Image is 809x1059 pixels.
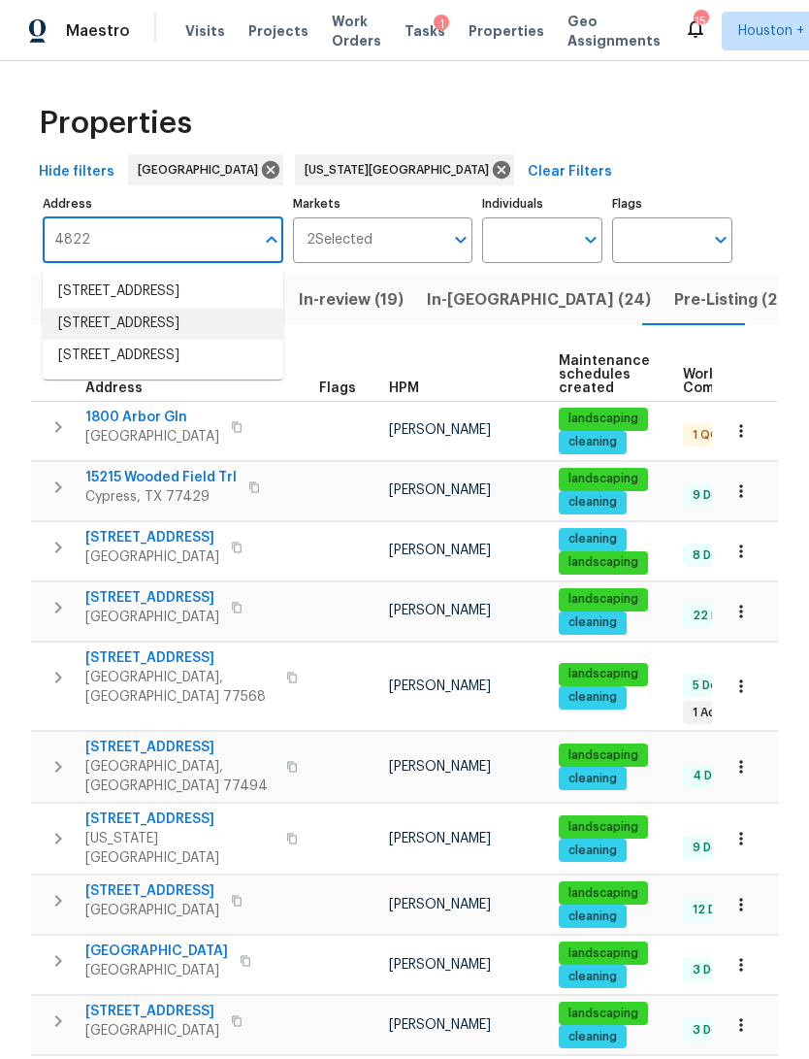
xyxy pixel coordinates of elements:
span: [GEOGRAPHIC_DATA] [85,942,228,961]
span: cleaning [561,614,625,631]
span: Tasks [404,24,445,38]
button: Open [447,226,474,253]
span: Maestro [66,21,130,41]
li: [STREET_ADDRESS] [43,276,283,308]
span: 12 Done [685,902,746,918]
span: landscaping [561,945,646,962]
span: In-review (19) [299,286,404,314]
span: Pre-Listing (2) [674,286,783,314]
span: 1800 Arbor Gln [85,408,219,427]
span: [PERSON_NAME] [389,423,491,437]
span: [PERSON_NAME] [389,832,491,845]
span: [STREET_ADDRESS] [85,1002,219,1021]
button: Open [577,226,604,253]
span: 5 Done [685,678,740,694]
span: landscaping [561,591,646,608]
span: [STREET_ADDRESS] [85,881,219,901]
span: [US_STATE][GEOGRAPHIC_DATA] [85,829,275,868]
input: Search ... [43,217,254,263]
span: [US_STATE][GEOGRAPHIC_DATA] [305,160,497,180]
span: cleaning [561,689,625,706]
span: In-[GEOGRAPHIC_DATA] (24) [427,286,651,314]
span: Clear Filters [528,160,612,184]
span: [PERSON_NAME] [389,760,491,774]
span: landscaping [561,411,646,427]
span: 8 Done [685,547,741,564]
span: [GEOGRAPHIC_DATA] [85,901,219,920]
span: 2 Selected [307,232,372,248]
span: Hide filters [39,160,114,184]
span: Geo Assignments [567,12,661,50]
span: 4 Done [685,768,742,784]
span: [PERSON_NAME] [389,483,491,497]
span: [GEOGRAPHIC_DATA] [85,547,219,567]
label: Flags [612,198,732,210]
span: landscaping [561,471,646,487]
span: 3 Done [685,962,741,978]
span: Properties [39,114,192,133]
span: [PERSON_NAME] [389,958,491,972]
div: [US_STATE][GEOGRAPHIC_DATA] [295,154,514,185]
li: [STREET_ADDRESS] [43,340,283,372]
span: landscaping [561,666,646,682]
span: [PERSON_NAME] [389,604,491,617]
label: Individuals [482,198,602,210]
div: 15 [694,12,707,31]
span: 15215 Wooded Field Trl [85,468,237,487]
span: [PERSON_NAME] [389,898,491,911]
span: 1 QC [685,427,727,444]
button: Hide filters [31,154,122,190]
span: [STREET_ADDRESS] [85,738,275,757]
span: Flags [319,381,356,395]
span: 1 Accepted [685,705,766,721]
span: [STREET_ADDRESS] [85,528,219,547]
span: HPM [389,381,419,395]
span: [GEOGRAPHIC_DATA], [GEOGRAPHIC_DATA] 77494 [85,757,275,796]
span: cleaning [561,969,625,985]
span: landscaping [561,554,646,571]
button: Open [707,226,734,253]
span: [GEOGRAPHIC_DATA] [138,160,266,180]
span: Address [85,381,143,395]
span: cleaning [561,531,625,547]
span: cleaning [561,434,625,450]
span: [GEOGRAPHIC_DATA] [85,1021,219,1041]
span: Work Order Completion [683,368,805,395]
span: Cypress, TX 77429 [85,487,237,507]
span: cleaning [561,494,625,511]
span: Projects [248,21,308,41]
span: [PERSON_NAME] [389,1018,491,1032]
span: [GEOGRAPHIC_DATA] [85,427,219,447]
span: landscaping [561,885,646,902]
span: landscaping [561,819,646,836]
span: cleaning [561,1029,625,1045]
span: Properties [469,21,544,41]
span: cleaning [561,843,625,859]
span: landscaping [561,1006,646,1022]
li: [STREET_ADDRESS] [43,308,283,340]
span: 22 Done [685,608,749,624]
button: Clear Filters [520,154,620,190]
span: Maintenance schedules created [559,354,650,395]
span: 9 Done [685,840,741,856]
span: [GEOGRAPHIC_DATA] [85,608,219,627]
div: 1 [434,15,449,34]
span: 9 Done [685,487,741,504]
span: [STREET_ADDRESS] [85,588,219,608]
span: [GEOGRAPHIC_DATA] [85,961,228,980]
span: [PERSON_NAME] [389,679,491,693]
span: cleaning [561,771,625,787]
div: [GEOGRAPHIC_DATA] [128,154,283,185]
span: Visits [185,21,225,41]
span: [STREET_ADDRESS] [85,648,275,668]
span: Work Orders [332,12,381,50]
span: landscaping [561,747,646,764]
span: [STREET_ADDRESS] [85,810,275,829]
span: [GEOGRAPHIC_DATA], [GEOGRAPHIC_DATA] 77568 [85,668,275,707]
span: [PERSON_NAME] [389,544,491,557]
label: Address [43,198,283,210]
label: Markets [293,198,473,210]
span: 3 Done [685,1022,741,1039]
span: cleaning [561,909,625,925]
button: Close [258,226,285,253]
